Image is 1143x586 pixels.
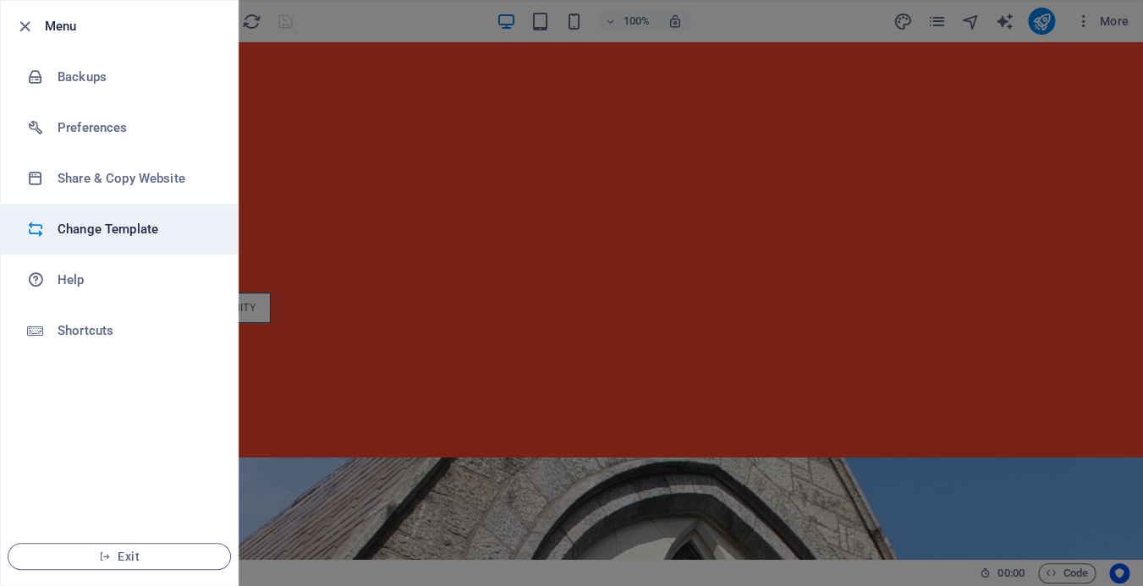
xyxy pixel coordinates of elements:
[1,255,238,305] a: Help
[58,67,214,87] h6: Backups
[45,16,224,36] h6: Menu
[8,543,231,570] button: Exit
[58,219,214,239] h6: Change Template
[58,320,214,341] h6: Shortcuts
[58,168,214,189] h6: Share & Copy Website
[58,118,214,138] h6: Preferences
[22,550,217,563] span: Exit
[58,270,214,290] h6: Help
